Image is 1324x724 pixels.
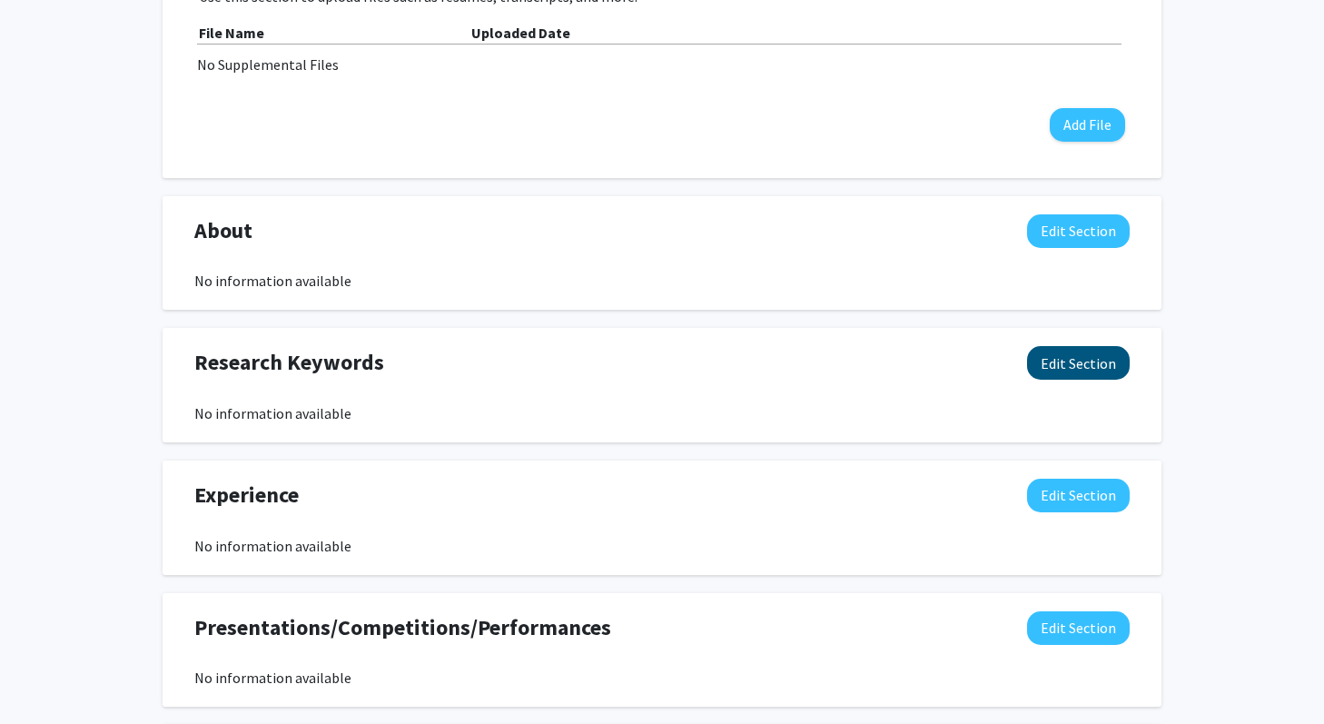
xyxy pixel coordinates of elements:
div: No information available [194,535,1130,557]
b: Uploaded Date [471,24,570,42]
span: Experience [194,479,299,511]
button: Add File [1050,108,1125,142]
span: Research Keywords [194,346,384,379]
span: About [194,214,252,247]
button: Edit Presentations/Competitions/Performances [1027,611,1130,645]
div: No information available [194,402,1130,424]
div: No information available [194,667,1130,689]
button: Edit Research Keywords [1027,346,1130,380]
button: Edit About [1027,214,1130,248]
span: Presentations/Competitions/Performances [194,611,611,644]
button: Edit Experience [1027,479,1130,512]
div: No Supplemental Files [197,54,1127,75]
b: File Name [199,24,264,42]
iframe: Chat [14,642,77,710]
div: No information available [194,270,1130,292]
